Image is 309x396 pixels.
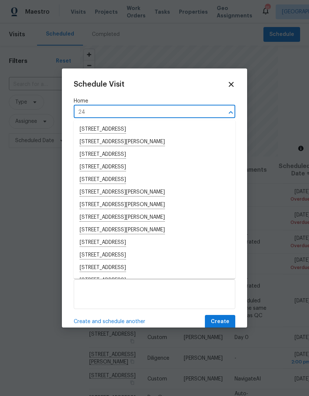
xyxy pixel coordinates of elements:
[211,317,229,326] span: Create
[205,315,235,329] button: Create
[226,107,236,118] button: Close
[74,107,215,118] input: Enter in an address
[74,97,235,105] label: Home
[227,80,235,88] span: Close
[74,81,124,88] span: Schedule Visit
[74,318,145,325] span: Create and schedule another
